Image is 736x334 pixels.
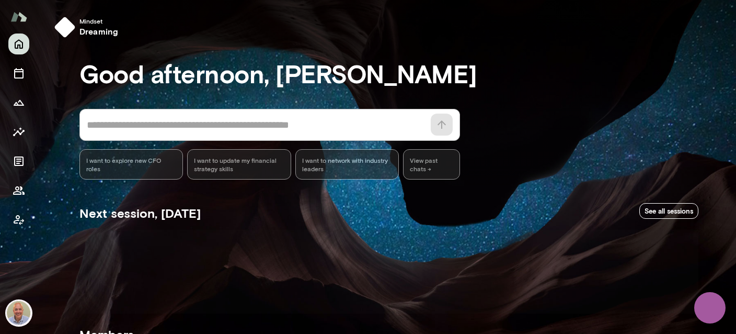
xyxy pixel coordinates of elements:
img: Mento [10,7,27,27]
span: View past chats -> [403,149,460,180]
button: Mindsetdreaming [50,13,126,42]
button: Growth Plan [8,92,29,113]
h6: dreaming [79,25,118,38]
a: See all sessions [639,203,698,219]
h3: Good afternoon, [PERSON_NAME] [79,59,698,88]
img: Marc Friedman [6,300,31,326]
div: I want to update my financial strategy skills [187,149,291,180]
h5: Next session, [DATE] [79,205,201,221]
div: I want to explore new CFO roles [79,149,183,180]
div: I want to network with industry leaders [295,149,399,180]
button: Members [8,180,29,201]
button: Home [8,34,29,54]
button: Documents [8,151,29,172]
span: I want to network with industry leaders [302,156,392,173]
span: I want to explore new CFO roles [86,156,176,173]
img: mindset [54,17,75,38]
button: Client app [8,209,29,230]
button: Sessions [8,63,29,84]
span: I want to update my financial strategy skills [194,156,284,173]
button: Insights [8,121,29,142]
span: Mindset [79,17,118,25]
